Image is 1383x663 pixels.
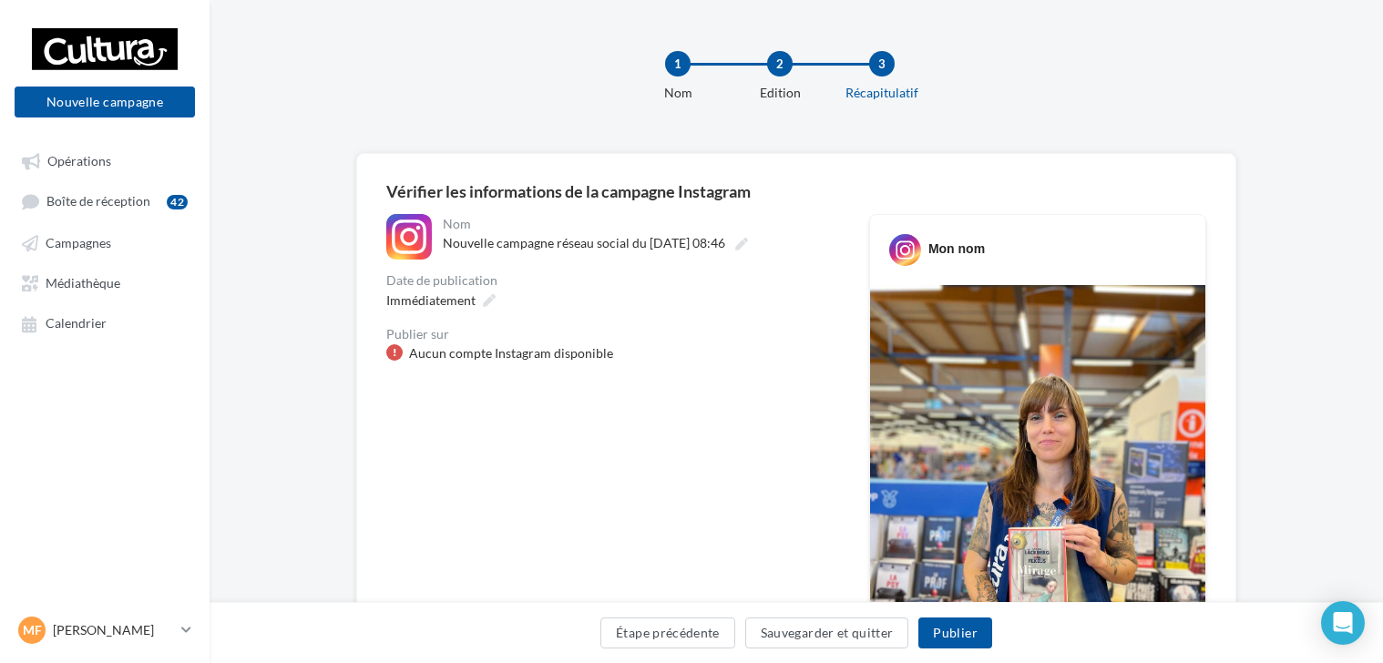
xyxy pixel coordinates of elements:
[11,306,199,339] a: Calendrier
[46,316,107,331] span: Calendrier
[11,226,199,259] a: Campagnes
[869,51,895,76] div: 3
[11,266,199,299] a: Médiathèque
[47,153,111,168] span: Opérations
[665,51,691,76] div: 1
[53,621,174,639] p: [PERSON_NAME]
[46,275,120,291] span: Médiathèque
[23,621,42,639] span: MF
[11,144,199,177] a: Opérations
[15,87,195,117] button: Nouvelle campagne
[620,84,736,102] div: Nom
[11,184,199,218] a: Boîte de réception42
[600,617,735,648] button: Étape précédente
[722,84,838,102] div: Edition
[409,344,613,362] div: Aucun compte Instagram disponible
[1321,601,1365,645] div: Open Intercom Messenger
[386,328,840,341] div: Publier sur
[443,218,836,230] div: Nom
[46,235,111,250] span: Campagnes
[767,51,793,76] div: 2
[443,235,725,250] span: Nouvelle campagne réseau social du [DATE] 08:46
[928,240,985,258] div: Mon nom
[824,84,940,102] div: Récapitulatif
[745,617,909,648] button: Sauvegarder et quitter
[918,617,991,648] button: Publier
[167,195,188,209] div: 42
[386,183,1206,199] div: Vérifier les informations de la campagne Instagram
[46,194,150,209] span: Boîte de réception
[386,292,476,308] span: Immédiatement
[15,613,195,648] a: MF [PERSON_NAME]
[386,274,840,287] div: Date de publication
